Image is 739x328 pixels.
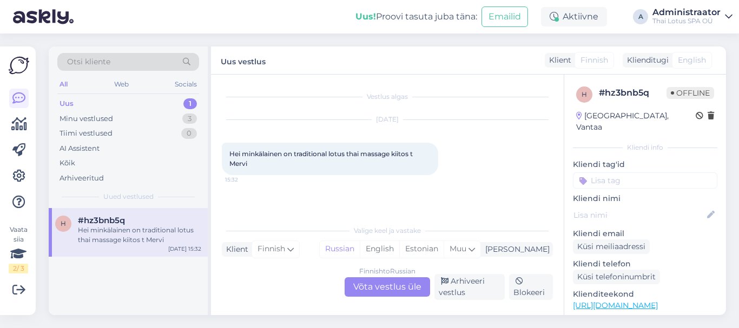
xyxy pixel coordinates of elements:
span: h [582,90,587,98]
button: Emailid [481,6,528,27]
p: Klienditeekond [573,289,717,300]
div: Küsi telefoninumbrit [573,270,660,284]
span: Uued vestlused [103,192,154,202]
span: Finnish [258,243,285,255]
p: Kliendi telefon [573,258,717,270]
div: Estonian [399,241,444,257]
div: Arhiveeritud [60,173,104,184]
input: Lisa nimi [573,209,705,221]
a: [URL][DOMAIN_NAME] [573,300,658,310]
b: Uus! [355,11,376,22]
div: Arhiveeri vestlus [434,274,505,300]
div: Web [112,77,131,91]
div: Klient [545,55,571,66]
div: [GEOGRAPHIC_DATA], Vantaa [576,110,696,133]
div: Hei minkälainen on traditional lotus thai massage kiitos t Mervi [78,225,201,245]
div: Proovi tasuta juba täna: [355,10,477,23]
div: Klienditugi [623,55,669,66]
div: 0 [181,128,197,139]
span: English [678,55,706,66]
div: Kõik [60,158,75,169]
input: Lisa tag [573,172,717,189]
span: h [61,219,66,227]
div: 3 [182,113,197,124]
span: Muu [450,244,466,253]
p: Vaata edasi ... [573,314,717,324]
div: Võta vestlus üle [345,277,430,297]
span: #hz3bnb5q [78,216,125,225]
div: A [633,9,648,24]
div: # hz3bnb5q [599,86,667,99]
p: Kliendi nimi [573,193,717,204]
div: Socials [173,77,199,91]
span: Hei minkälainen on traditional lotus thai massage kiitos t Mervi [229,150,414,168]
div: Finnish to Russian [359,266,415,276]
span: 15:32 [225,176,266,184]
div: AI Assistent [60,143,100,154]
p: Kliendi email [573,228,717,239]
div: Vaata siia [9,225,28,273]
div: 1 [183,98,197,109]
div: Russian [320,241,360,257]
div: 2 / 3 [9,264,28,273]
div: Minu vestlused [60,113,113,124]
div: Blokeeri [509,274,553,300]
div: [PERSON_NAME] [481,244,550,255]
span: Finnish [580,55,608,66]
span: Offline [667,87,714,99]
div: Tiimi vestlused [60,128,113,139]
div: Administraator [652,8,721,17]
div: Thai Lotus SPA OÜ [652,17,721,25]
div: Aktiivne [541,7,607,26]
div: Kliendi info [573,143,717,152]
span: Otsi kliente [67,56,110,68]
div: All [57,77,70,91]
div: [DATE] [222,115,553,124]
div: English [360,241,399,257]
div: Valige keel ja vastake [222,226,553,236]
img: Askly Logo [9,55,29,76]
label: Uus vestlus [221,53,266,68]
div: Küsi meiliaadressi [573,239,650,254]
div: Uus [60,98,74,109]
div: Vestlus algas [222,92,553,102]
a: AdministraatorThai Lotus SPA OÜ [652,8,733,25]
p: Kliendi tag'id [573,159,717,170]
div: Klient [222,244,248,255]
div: [DATE] 15:32 [168,245,201,253]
